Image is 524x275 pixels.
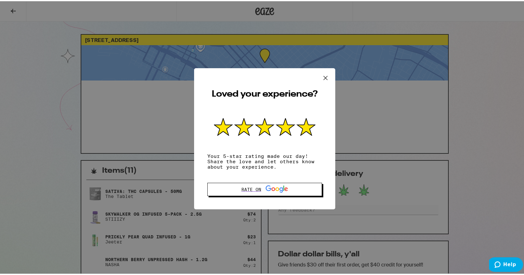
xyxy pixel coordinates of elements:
[241,184,288,192] div: Rate on
[207,152,322,168] p: Your 5-star rating made our day! Share the love and let others know about your experience.
[207,87,322,99] h2: Loved your experience?
[207,182,322,195] button: Rate on
[489,256,523,272] iframe: Opens a widget where you can find more information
